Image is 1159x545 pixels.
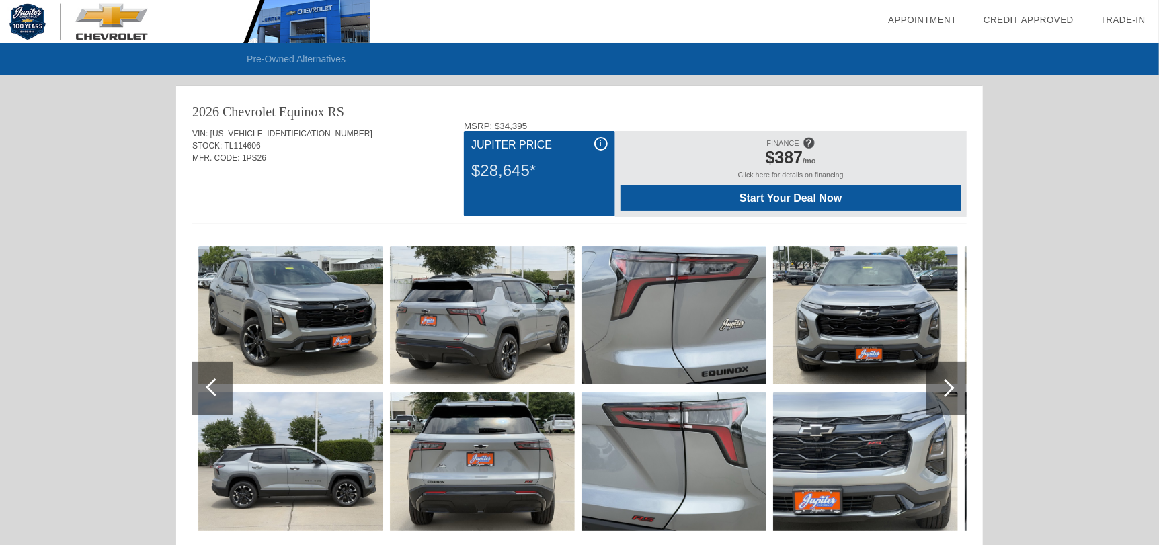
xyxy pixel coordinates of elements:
span: STOCK: [192,141,222,151]
div: Click here for details on financing [621,171,961,185]
a: Credit Approved [984,15,1074,25]
div: i [594,137,608,151]
img: image.aspx [965,392,1150,531]
img: image.aspx [582,246,766,384]
span: $387 [766,148,803,167]
span: VIN: [192,129,208,138]
img: image.aspx [198,392,383,531]
img: image.aspx [965,246,1150,384]
a: Appointment [888,15,957,25]
div: /mo [627,148,955,171]
img: image.aspx [773,392,958,531]
div: Quoted on [DATE] 1:55:52 PM [192,184,967,206]
span: 1PS26 [242,153,266,163]
span: FINANCE [767,139,799,147]
span: TL114606 [225,141,261,151]
img: image.aspx [390,246,575,384]
img: image.aspx [390,392,575,531]
img: image.aspx [582,392,766,531]
img: image.aspx [198,246,383,384]
span: Start Your Deal Now [637,192,945,204]
span: [US_VEHICLE_IDENTIFICATION_NUMBER] [210,129,372,138]
div: 2026 Chevrolet Equinox [192,102,325,121]
div: RS [328,102,344,121]
img: image.aspx [773,246,958,384]
a: Trade-In [1101,15,1146,25]
div: MSRP: $34,395 [464,121,967,131]
span: MFR. CODE: [192,153,240,163]
div: $28,645* [471,153,607,188]
div: Jupiter Price [471,137,607,153]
